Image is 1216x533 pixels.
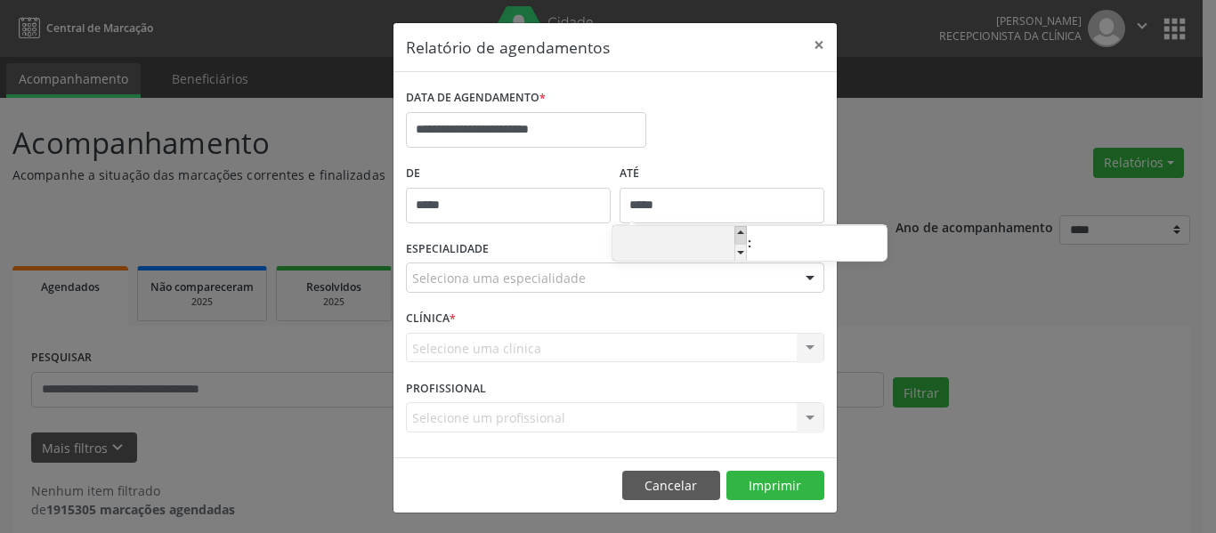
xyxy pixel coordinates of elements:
[406,236,489,263] label: ESPECIALIDADE
[747,225,752,261] span: :
[620,160,824,188] label: ATÉ
[612,227,747,262] input: Hour
[412,269,586,287] span: Seleciona uma especialidade
[406,160,611,188] label: De
[801,23,837,67] button: Close
[622,471,720,501] button: Cancelar
[406,305,456,333] label: CLÍNICA
[406,375,486,402] label: PROFISSIONAL
[406,36,610,59] h5: Relatório de agendamentos
[406,85,546,112] label: DATA DE AGENDAMENTO
[726,471,824,501] button: Imprimir
[752,227,887,262] input: Minute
